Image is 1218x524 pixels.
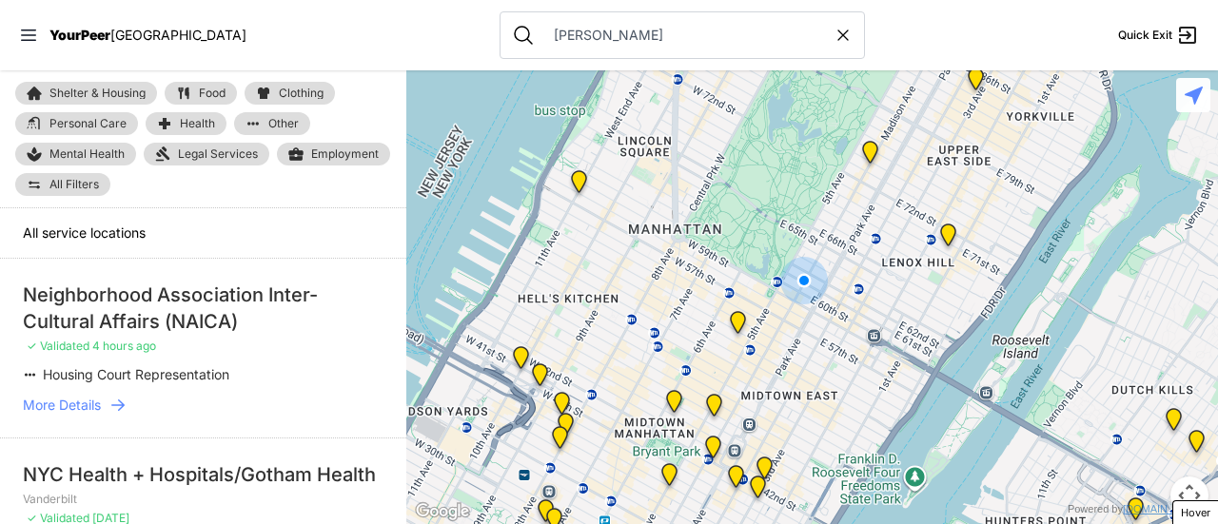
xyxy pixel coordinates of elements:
[311,146,379,162] span: Employment
[49,87,146,99] span: Shelter & Housing
[110,27,246,43] span: [GEOGRAPHIC_DATA]
[49,118,127,129] span: Personal Care
[23,281,383,335] div: Neighborhood Association Inter-Cultural Affairs (NAICA)
[165,82,237,105] a: Food
[180,118,215,129] span: Health
[49,146,125,162] span: Mental Health
[49,27,110,43] span: YourPeer
[411,499,474,524] img: Google
[780,257,828,304] div: You are here!
[1123,503,1207,514] a: [DOMAIN_NAME]
[702,394,726,424] div: NO WALK-INS
[964,68,988,98] div: The Compass Program (NO WALK-INS, this is not the real address)
[411,499,474,524] a: Open this area in Google Maps (opens a new window)
[144,143,269,165] a: Legal Services
[234,112,310,135] a: Other
[858,141,882,171] div: Chance for Change (Madison Ave Presbyterian)
[49,29,246,41] a: YourPeer[GEOGRAPHIC_DATA]
[548,426,572,456] div: Pathways to Graduation (P2G), Manhattan Referral Center, School Region 4
[23,396,383,415] a: More Details
[23,224,146,241] span: All service locations
[146,112,226,135] a: Health
[1118,28,1172,43] span: Quick Exit
[15,112,138,135] a: Personal Care
[178,146,258,162] span: Legal Services
[15,173,110,196] a: All Filters
[49,179,99,190] span: All Filters
[245,82,335,105] a: Clothing
[701,436,725,466] div: New York City Chapter
[528,363,552,394] div: Metro Baptist Church
[542,26,834,45] input: Search
[509,346,533,377] div: New York
[199,87,226,99] span: Food
[279,87,324,99] span: Clothing
[277,143,390,165] a: Employment
[27,339,89,353] span: ✓ Validated
[15,82,157,105] a: Shelter & Housing
[23,492,383,507] p: Vanderbilt
[15,143,136,165] a: Mental Health
[23,461,383,488] div: NYC Health + Hospitals/Gotham Health
[936,223,960,254] div: Closed
[567,170,591,201] div: College Initiative (FKA the Prisoner Reentry Institute)
[1162,408,1186,438] div: Evangel Church
[23,396,101,415] span: More Details
[550,392,574,422] div: NYC Metro
[1118,24,1199,47] a: Quick Exit
[268,118,299,129] span: Other
[43,366,229,382] span: Housing Court Representation
[92,339,156,353] span: 4 hours ago
[554,413,578,443] div: NYC, National Call Center
[1068,501,1207,517] div: Powered by
[1170,476,1208,514] button: Map camera controls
